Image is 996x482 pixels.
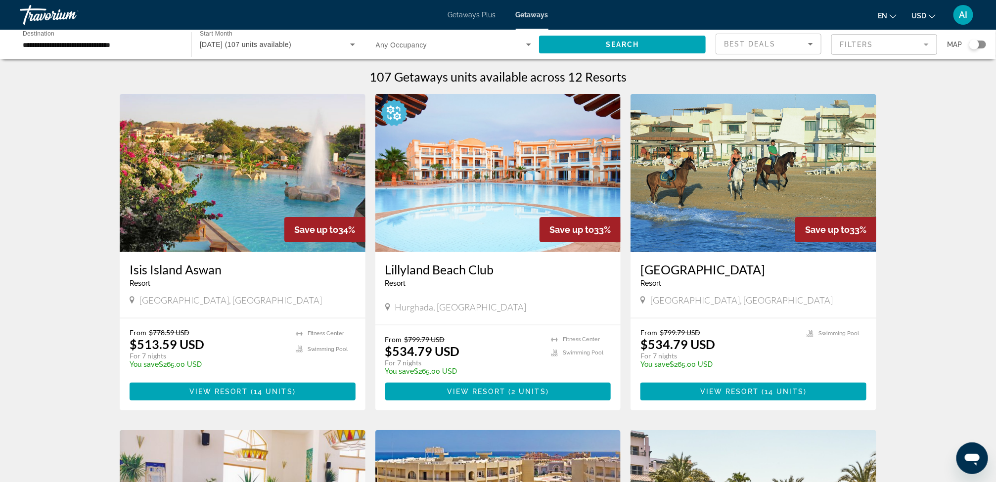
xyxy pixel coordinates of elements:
[294,224,339,235] span: Save up to
[795,217,876,242] div: 33%
[700,388,759,395] span: View Resort
[516,11,548,19] a: Getaways
[640,360,670,368] span: You save
[385,383,611,400] button: View Resort(2 units)
[385,367,542,375] p: $265.00 USD
[376,41,427,49] span: Any Occupancy
[640,351,797,360] p: For 7 nights
[640,279,661,287] span: Resort
[724,38,813,50] mat-select: Sort by
[640,360,797,368] p: $265.00 USD
[369,69,627,84] h1: 107 Getaways units available across 12 Resorts
[139,295,322,306] span: [GEOGRAPHIC_DATA], [GEOGRAPHIC_DATA]
[385,262,611,277] a: Lillyland Beach Club
[660,328,700,337] span: $799.79 USD
[878,8,897,23] button: Change language
[650,295,833,306] span: [GEOGRAPHIC_DATA], [GEOGRAPHIC_DATA]
[130,360,286,368] p: $265.00 USD
[254,388,293,395] span: 14 units
[956,442,988,474] iframe: Кнопка запуска окна обмена сообщениями
[447,388,505,395] span: View Resort
[120,94,365,252] img: 3843E01X.jpg
[130,351,286,360] p: For 7 nights
[23,30,54,37] span: Destination
[149,328,189,337] span: $778.59 USD
[539,36,706,53] button: Search
[385,279,406,287] span: Resort
[385,335,402,344] span: From
[248,388,296,395] span: ( )
[951,4,976,25] button: User Menu
[911,8,936,23] button: Change currency
[189,388,248,395] span: View Resort
[130,328,146,337] span: From
[563,350,603,356] span: Swimming Pool
[284,217,365,242] div: 34%
[505,388,549,395] span: ( )
[540,217,621,242] div: 33%
[385,358,542,367] p: For 7 nights
[818,330,859,337] span: Swimming Pool
[130,360,159,368] span: You save
[640,337,715,351] p: $534.79 USD
[385,367,414,375] span: You save
[563,336,600,343] span: Fitness Center
[878,12,887,20] span: en
[308,346,348,352] span: Swimming Pool
[130,337,204,351] p: $513.59 USD
[640,262,866,277] a: [GEOGRAPHIC_DATA]
[200,31,232,37] span: Start Month
[631,94,876,252] img: 3075E01X.jpg
[448,11,496,19] a: Getaways Plus
[200,41,292,48] span: [DATE] (107 units available)
[385,344,460,358] p: $534.79 USD
[959,10,968,20] span: AI
[375,94,621,252] img: 3240O01X.jpg
[405,335,445,344] span: $799.79 USD
[805,224,850,235] span: Save up to
[765,388,804,395] span: 14 units
[947,38,962,51] span: Map
[130,279,150,287] span: Resort
[549,224,594,235] span: Save up to
[308,330,345,337] span: Fitness Center
[911,12,926,20] span: USD
[20,2,119,28] a: Travorium
[724,40,775,48] span: Best Deals
[831,34,937,55] button: Filter
[395,302,527,312] span: Hurghada, [GEOGRAPHIC_DATA]
[640,328,657,337] span: From
[130,262,356,277] a: Isis Island Aswan
[511,388,546,395] span: 2 units
[130,383,356,400] button: View Resort(14 units)
[640,383,866,400] button: View Resort(14 units)
[606,41,639,48] span: Search
[759,388,807,395] span: ( )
